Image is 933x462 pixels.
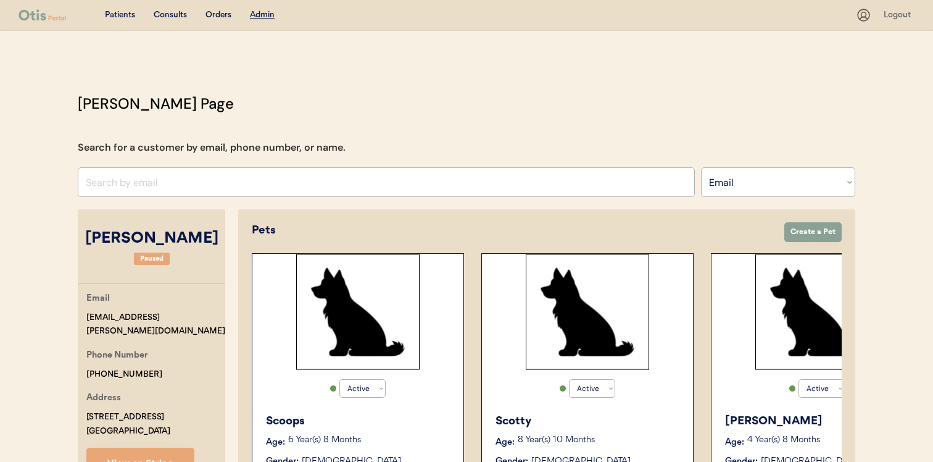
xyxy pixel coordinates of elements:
div: Logout [884,9,914,22]
div: Age: [725,436,744,449]
div: Scoops [266,413,451,430]
u: Admin [250,10,275,19]
div: Patients [105,9,135,22]
div: [PERSON_NAME] [78,227,225,251]
div: Pets [252,222,772,239]
div: [PERSON_NAME] Page [78,93,234,115]
div: [PHONE_NUMBER] [86,367,162,382]
div: Age: [266,436,285,449]
div: Email [86,292,110,307]
div: Consults [154,9,187,22]
div: [STREET_ADDRESS] [GEOGRAPHIC_DATA] [86,410,170,439]
div: Scotty [496,413,681,430]
div: [PERSON_NAME] [725,413,910,430]
img: Rectangle%2029.svg [755,254,879,370]
button: Create a Pet [784,222,842,242]
div: [EMAIL_ADDRESS][PERSON_NAME][DOMAIN_NAME] [86,311,225,339]
p: 4 Year(s) 8 Months [747,436,910,445]
div: Search for a customer by email, phone number, or name. [78,140,346,155]
input: Search by email [78,167,695,197]
div: Address [86,391,121,406]
div: Orders [205,9,231,22]
p: 6 Year(s) 8 Months [288,436,451,445]
img: Rectangle%2029.svg [526,254,649,370]
div: Phone Number [86,348,148,364]
img: Rectangle%2029.svg [296,254,420,370]
div: Age: [496,436,515,449]
p: 8 Year(s) 10 Months [518,436,681,445]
